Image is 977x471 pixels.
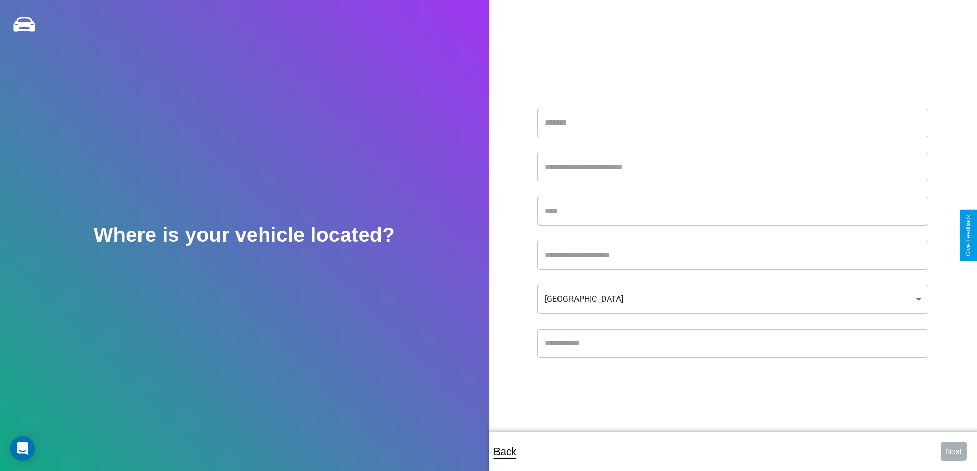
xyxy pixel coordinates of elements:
[494,442,516,461] p: Back
[965,215,972,256] div: Give Feedback
[537,285,928,314] div: [GEOGRAPHIC_DATA]
[10,436,35,461] div: Open Intercom Messenger
[941,442,967,461] button: Next
[94,223,395,247] h2: Where is your vehicle located?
